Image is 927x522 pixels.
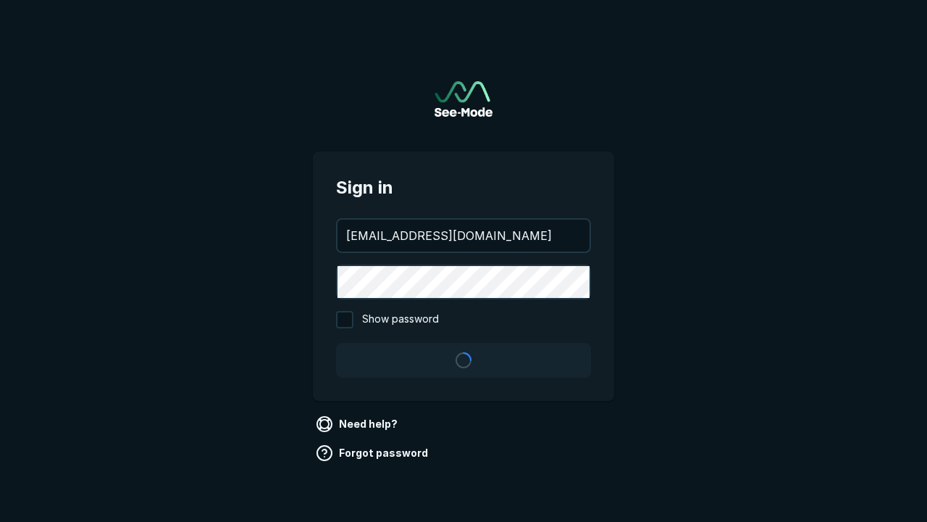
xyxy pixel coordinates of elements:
span: Show password [362,311,439,328]
span: Sign in [336,175,591,201]
input: your@email.com [337,220,590,252]
a: Go to sign in [435,81,492,117]
img: See-Mode Logo [435,81,492,117]
a: Need help? [313,413,403,436]
a: Forgot password [313,442,434,465]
